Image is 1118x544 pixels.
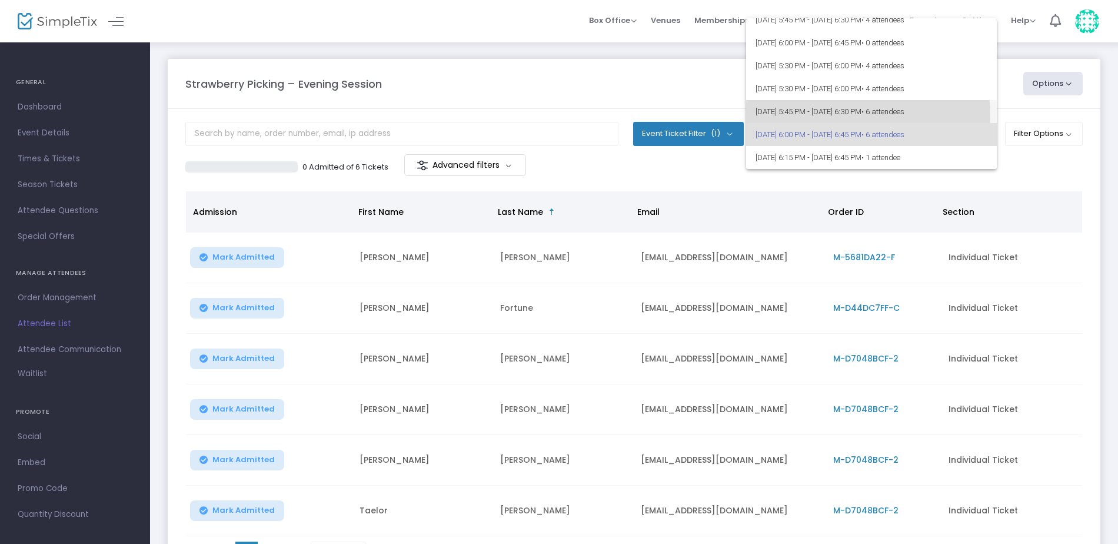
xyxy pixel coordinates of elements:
[861,84,904,93] span: • 4 attendees
[861,38,904,47] span: • 0 attendees
[861,107,904,116] span: • 6 attendees
[756,31,987,54] span: [DATE] 6:00 PM - [DATE] 6:45 PM
[756,100,987,123] span: [DATE] 5:45 PM - [DATE] 6:30 PM
[756,146,987,169] span: [DATE] 6:15 PM - [DATE] 6:45 PM
[756,54,987,77] span: [DATE] 5:30 PM - [DATE] 6:00 PM
[756,8,987,31] span: [DATE] 5:45 PM - [DATE] 6:30 PM
[861,15,904,24] span: • 4 attendees
[861,153,900,162] span: • 1 attendee
[861,61,904,70] span: • 4 attendees
[756,123,987,146] span: [DATE] 6:00 PM - [DATE] 6:45 PM
[861,130,904,139] span: • 6 attendees
[756,77,987,100] span: [DATE] 5:30 PM - [DATE] 6:00 PM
